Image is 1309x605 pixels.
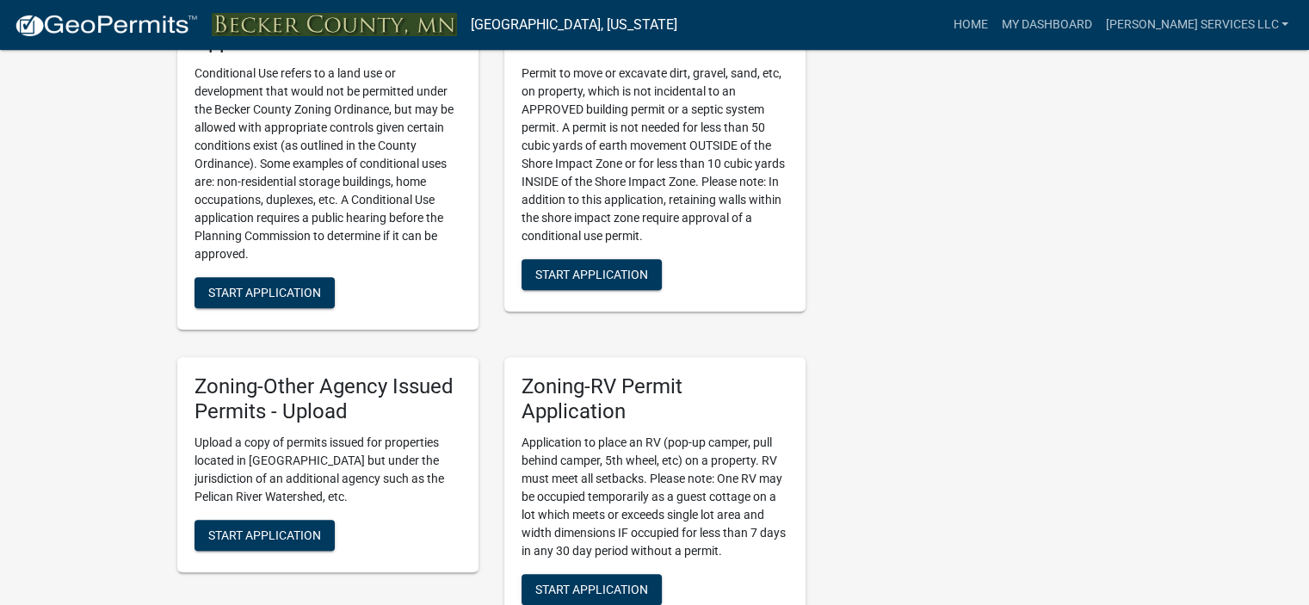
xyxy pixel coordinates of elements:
span: Start Application [535,583,648,596]
span: Start Application [208,285,321,299]
img: Becker County, Minnesota [212,13,457,36]
a: [GEOGRAPHIC_DATA], [US_STATE] [471,10,677,40]
button: Start Application [522,259,662,290]
h5: Zoning-Other Agency Issued Permits - Upload [194,374,461,424]
span: Start Application [535,267,648,281]
button: Start Application [194,277,335,308]
p: Conditional Use refers to a land use or development that would not be permitted under the Becker ... [194,65,461,263]
a: Home [946,9,994,41]
a: [PERSON_NAME] Services LLC [1098,9,1295,41]
span: Start Application [208,528,321,542]
p: Permit to move or excavate dirt, gravel, sand, etc, on property, which is not incidental to an AP... [522,65,788,245]
button: Start Application [194,520,335,551]
h5: Zoning-RV Permit Application [522,374,788,424]
button: Start Application [522,574,662,605]
p: Application to place an RV (pop-up camper, pull behind camper, 5th wheel, etc) on a property. RV ... [522,434,788,560]
p: Upload a copy of permits issued for properties located in [GEOGRAPHIC_DATA] but under the jurisdi... [194,434,461,506]
a: My Dashboard [994,9,1098,41]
